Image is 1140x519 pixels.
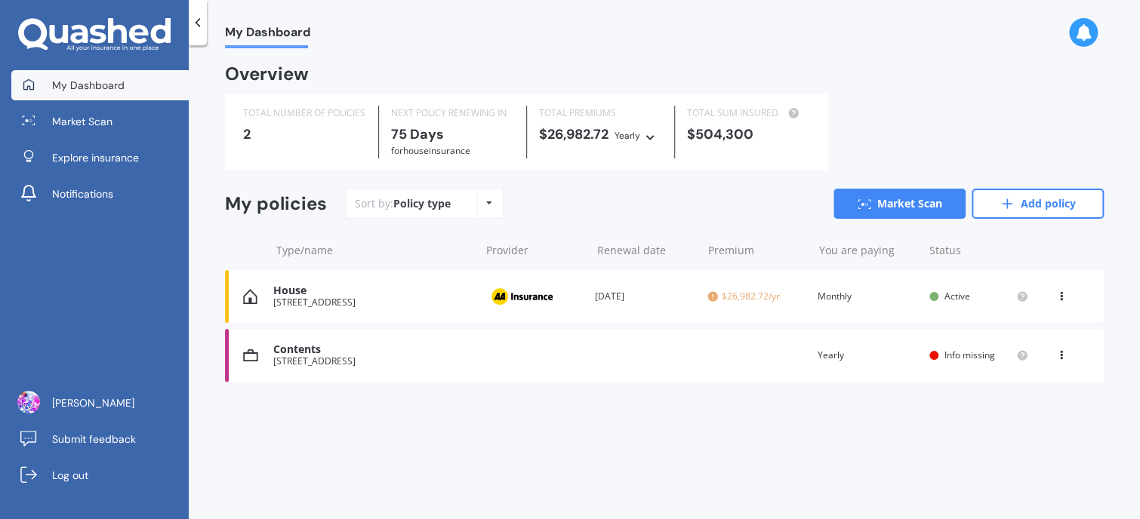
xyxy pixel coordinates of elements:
div: $26,982.72 [539,127,662,143]
span: for House insurance [391,144,470,157]
img: AA [484,282,559,311]
div: Contents [273,343,472,356]
div: TOTAL PREMIUMS [539,106,662,121]
div: Type/name [276,243,474,258]
a: [PERSON_NAME] [11,388,189,418]
span: Active [944,290,970,302]
div: Provider [486,243,585,258]
div: Policy type [393,196,451,211]
div: Premium [707,243,806,258]
div: TOTAL NUMBER OF POLICIES [243,106,366,121]
a: Submit feedback [11,424,189,454]
div: Status [929,243,1028,258]
b: 75 Days [391,125,444,143]
div: 2 [243,127,366,142]
div: [DATE] [595,289,694,304]
div: [STREET_ADDRESS] [273,297,472,308]
div: My policies [225,193,327,215]
div: $504,300 [687,127,810,142]
div: House [273,284,472,297]
a: Add policy [972,189,1104,219]
span: Submit feedback [52,431,136,447]
span: My Dashboard [225,25,310,45]
div: NEXT POLICY RENEWING IN [391,106,514,121]
a: My Dashboard [11,70,189,100]
span: [PERSON_NAME] [52,395,134,410]
div: [STREET_ADDRESS] [273,356,472,367]
span: $26,982.72/yr [707,289,806,304]
img: House [243,289,257,304]
a: Log out [11,460,189,490]
a: Notifications [11,179,189,209]
a: Market Scan [11,106,189,137]
div: Yearly [818,348,917,363]
span: Explore insurance [52,150,139,165]
div: Monthly [818,289,917,304]
span: Info missing [944,349,995,361]
div: Overview [225,66,309,81]
span: My Dashboard [52,78,125,93]
a: Market Scan [833,189,966,219]
span: Notifications [52,186,113,201]
span: Log out [52,468,88,483]
span: Market Scan [52,114,112,129]
a: Explore insurance [11,143,189,173]
img: ACg8ocIlbeaCC5NffaZWA7SLlcnQiUfqUiIIOoAEZWz8axUhssMUGAKq=s96-c [17,391,40,413]
img: Contents [243,348,258,363]
div: Sort by: [355,196,451,211]
div: You are paying [818,243,917,258]
div: Renewal date [597,243,696,258]
div: TOTAL SUM INSURED [687,106,810,121]
div: Yearly [615,128,640,143]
